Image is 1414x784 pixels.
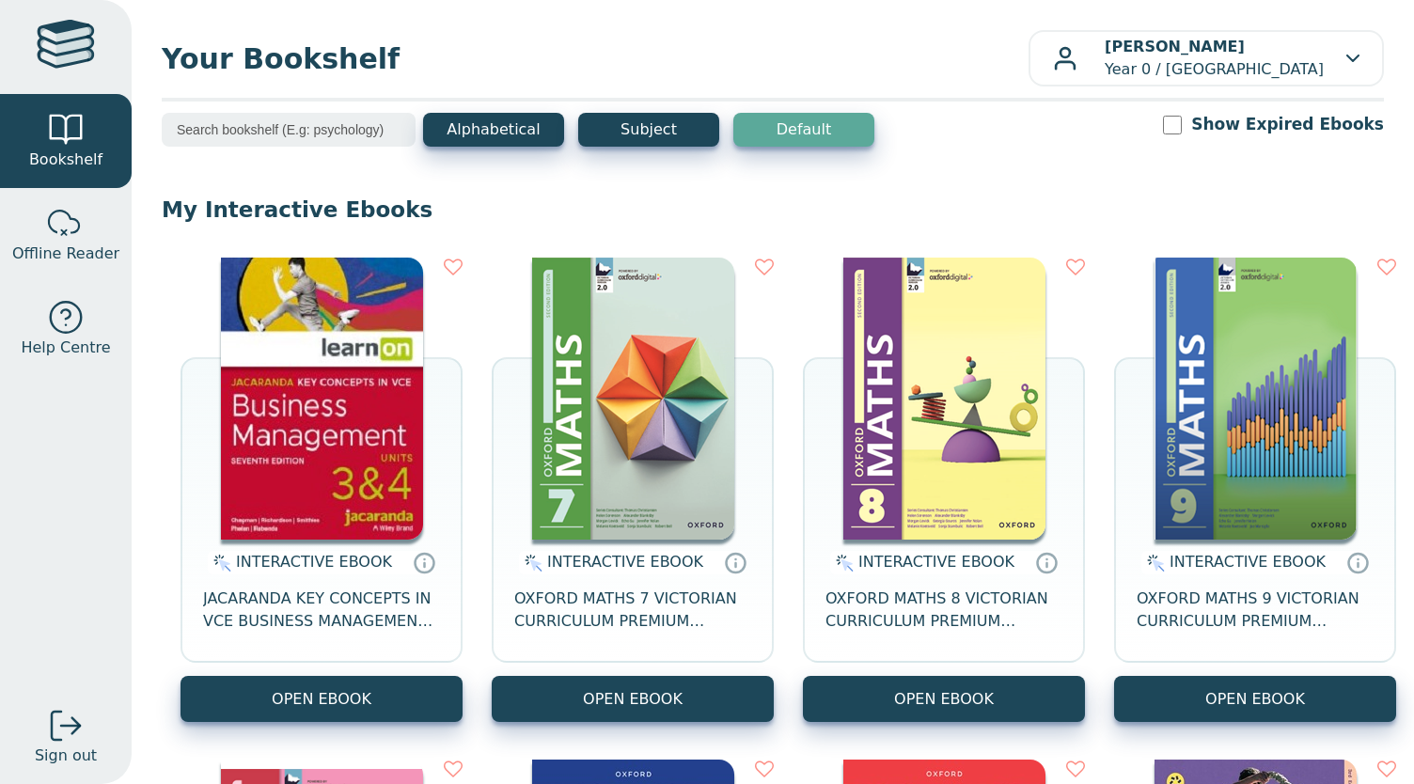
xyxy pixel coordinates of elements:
span: OXFORD MATHS 9 VICTORIAN CURRICULUM PREMIUM DIGITAL ACCESS 2E [1137,588,1374,633]
span: INTERACTIVE EBOOK [858,553,1014,571]
img: interactive.svg [519,552,542,574]
span: INTERACTIVE EBOOK [1170,553,1326,571]
span: Bookshelf [29,149,102,171]
span: INTERACTIVE EBOOK [547,553,703,571]
span: Offline Reader [12,243,119,265]
b: [PERSON_NAME] [1105,38,1245,55]
button: Default [733,113,874,147]
span: OXFORD MATHS 8 VICTORIAN CURRICULUM PREMIUM DIGITAL ACCESS 2E [825,588,1062,633]
img: interactive.svg [1141,552,1165,574]
a: Interactive eBooks are accessed online via the publisher’s portal. They contain interactive resou... [724,551,746,573]
img: e61e543f-3c84-4f07-be3e-c7c3bc5fd198.png [1155,258,1357,540]
button: OPEN EBOOK [803,676,1085,722]
span: Help Centre [21,337,110,359]
input: Search bookshelf (E.g: psychology) [162,113,416,147]
button: OPEN EBOOK [492,676,774,722]
img: cfdd67b8-715a-4f04-bef2-4b9ce8a41cb7.jpg [221,258,423,540]
span: Sign out [35,745,97,767]
p: My Interactive Ebooks [162,196,1384,224]
button: OPEN EBOOK [1114,676,1396,722]
button: [PERSON_NAME]Year 0 / [GEOGRAPHIC_DATA] [1029,30,1384,86]
button: Alphabetical [423,113,564,147]
span: JACARANDA KEY CONCEPTS IN VCE BUSINESS MANAGEMENT UNITS 3&4 7E LEARNON [203,588,440,633]
span: OXFORD MATHS 7 VICTORIAN CURRICULUM PREMIUM DIGITAL ACCESS 2E [514,588,751,633]
span: INTERACTIVE EBOOK [236,553,392,571]
a: Interactive eBooks are accessed online via the publisher’s portal. They contain interactive resou... [1035,551,1058,573]
p: Year 0 / [GEOGRAPHIC_DATA] [1105,36,1324,81]
img: interactive.svg [208,552,231,574]
span: Your Bookshelf [162,38,1029,80]
a: Interactive eBooks are accessed online via the publisher’s portal. They contain interactive resou... [1346,551,1369,573]
button: Subject [578,113,719,147]
img: interactive.svg [830,552,854,574]
img: 07f41e01-9e7c-4b56-820d-49a41ed843ca.png [532,258,734,540]
img: e919e36a-318c-44e4-b2c1-4f0fdaae4347.png [843,258,1045,540]
button: OPEN EBOOK [181,676,463,722]
a: Interactive eBooks are accessed online via the publisher’s portal. They contain interactive resou... [413,551,435,573]
label: Show Expired Ebooks [1191,113,1384,136]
